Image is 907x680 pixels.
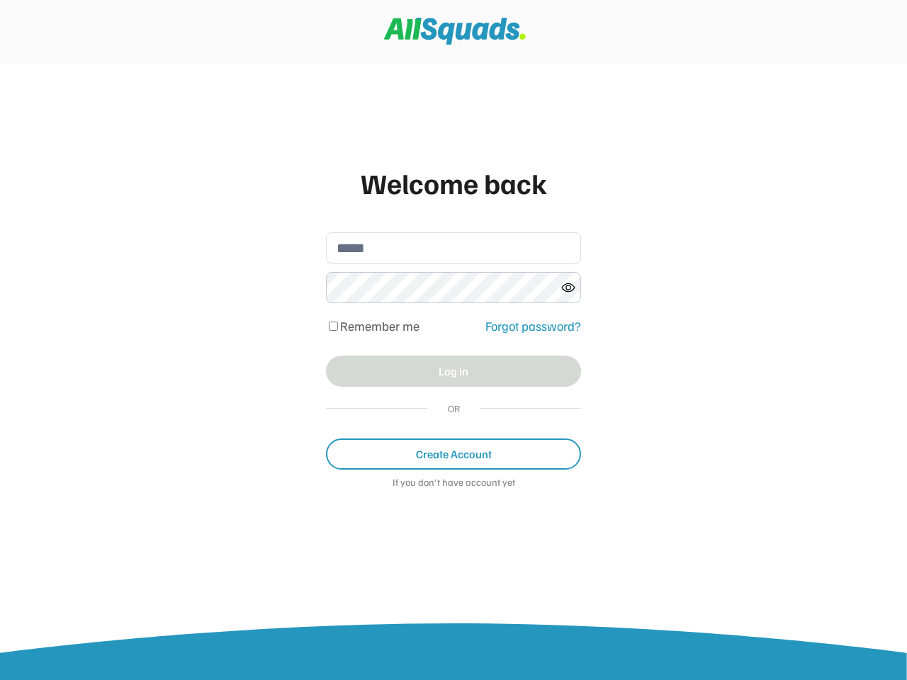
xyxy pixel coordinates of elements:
[441,401,466,416] div: OR
[485,317,581,336] div: Forgot password?
[326,161,581,204] div: Welcome back
[384,18,526,45] img: Squad%20Logo.svg
[326,477,581,491] div: If you don't have account yet
[340,318,419,334] label: Remember me
[326,356,581,387] button: Log in
[326,438,581,470] button: Create Account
